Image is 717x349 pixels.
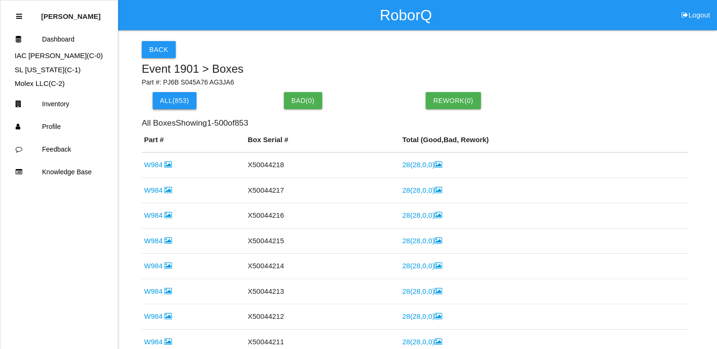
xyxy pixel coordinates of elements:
td: X50044215 [245,228,400,254]
i: Image Inside [435,161,442,168]
a: Feedback [0,138,118,161]
i: Image Inside [435,187,442,194]
button: All(853) [153,92,197,109]
a: 28(28,0,0) [402,186,442,194]
a: W984 [144,186,172,194]
i: Image Inside [435,313,442,320]
div: SL Tennessee's Dashboard [0,65,118,76]
i: Image Inside [435,262,442,269]
td: X50044212 [245,304,400,330]
td: X50044217 [245,178,400,203]
a: Dashboard [0,28,118,51]
a: W984 [144,262,172,270]
th: Part # [142,135,245,153]
td: X50044216 [245,203,400,229]
th: Box Serial # [245,135,400,153]
button: Bad(0) [284,92,322,109]
a: 28(28,0,0) [402,237,442,245]
i: Image Inside [435,338,442,345]
a: W984 [144,211,172,219]
div: Molex LLC's Dashboard [0,78,118,89]
i: Image Inside [435,237,442,244]
i: Image Inside [164,161,172,168]
a: 28(28,0,0) [402,161,442,169]
a: W984 [144,287,172,295]
div: Close [16,5,22,28]
h5: Event 1901 > Boxes [142,63,688,75]
a: W984 [144,338,172,346]
th: Total ( Good , Bad , Rework) [400,135,689,153]
i: Image Inside [164,288,172,295]
a: IAC [PERSON_NAME](C-0) [15,51,103,60]
div: IAC Alma's Dashboard [0,51,118,61]
i: Image Inside [435,288,442,295]
a: W984 [144,312,172,320]
p: Part #: PJ6B S045A76 AG3JA6 [142,77,688,87]
i: Image Inside [164,262,172,269]
a: SL [US_STATE](C-1) [15,66,81,74]
a: 28(28,0,0) [402,211,442,219]
a: Knowledge Base [0,161,118,183]
button: Back [142,41,176,58]
i: Image Inside [164,338,172,345]
i: Image Inside [435,212,442,219]
button: Rework(0) [426,92,481,109]
td: X50044213 [245,279,400,304]
i: Image Inside [164,237,172,244]
a: 28(28,0,0) [402,287,442,295]
a: W984 [144,161,172,169]
a: 28(28,0,0) [402,262,442,270]
a: Profile [0,115,118,138]
i: Image Inside [164,313,172,320]
a: 28(28,0,0) [402,312,442,320]
a: Inventory [0,93,118,115]
h6: All Boxes Showing 1 - 500 of 853 [142,119,688,128]
p: Thomas Sontag [41,5,101,20]
td: X50044218 [245,153,400,178]
i: Image Inside [164,212,172,219]
a: 28(28,0,0) [402,338,442,346]
a: W984 [144,237,172,245]
i: Image Inside [164,187,172,194]
a: Molex LLC(C-2) [15,79,65,87]
td: X50044214 [245,254,400,279]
